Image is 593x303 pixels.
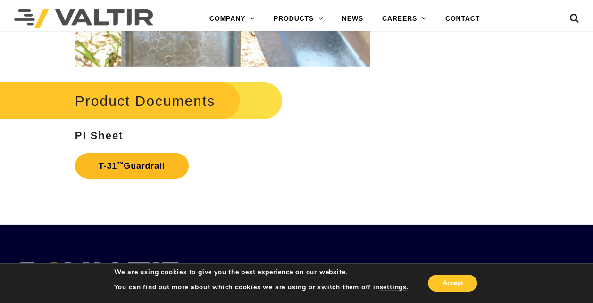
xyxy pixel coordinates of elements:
[373,9,436,28] a: CAREERS
[379,283,406,292] button: settings
[436,9,489,28] a: CONTACT
[14,9,153,28] img: Valtir
[333,9,373,28] a: NEWS
[114,283,409,292] p: You can find out more about which cookies we are using or switch them off in .
[75,130,124,141] strong: PI Sheet
[75,153,189,179] a: T-31™Guardrail
[264,9,333,28] a: PRODUCTS
[428,275,477,292] button: Accept
[200,9,264,28] a: COMPANY
[117,161,124,168] sup: ™
[114,268,409,277] p: We are using cookies to give you the best experience on our website.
